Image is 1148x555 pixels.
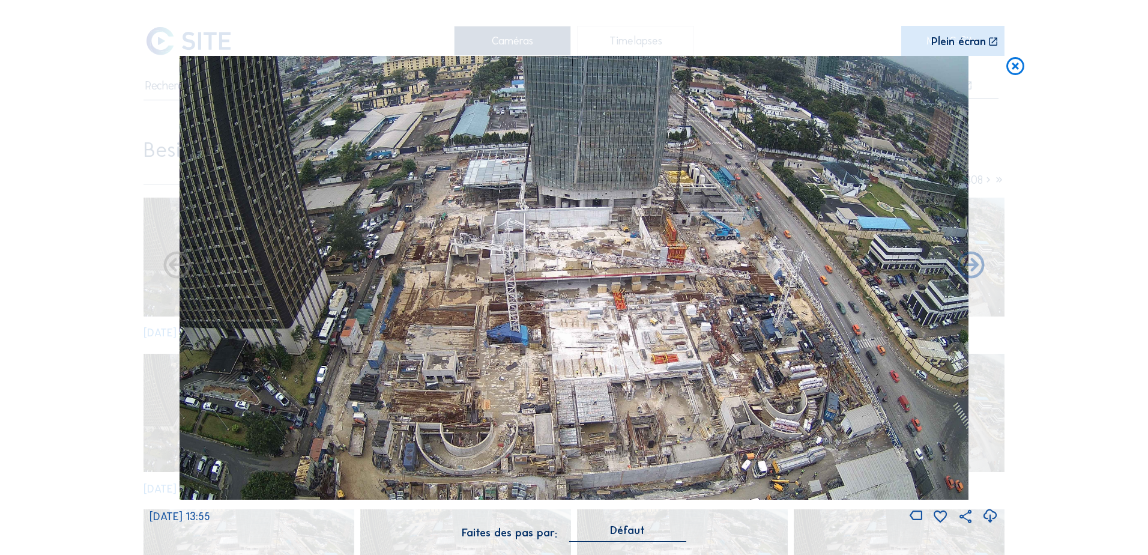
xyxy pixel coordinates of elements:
div: Défaut [610,525,645,536]
div: Faites des pas par: [462,527,557,538]
span: [DATE] 13:55 [150,510,210,523]
img: Image [180,56,968,500]
div: Défaut [569,525,686,541]
i: Forward [161,250,193,282]
div: Plein écran [931,36,986,47]
i: Back [955,250,987,282]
